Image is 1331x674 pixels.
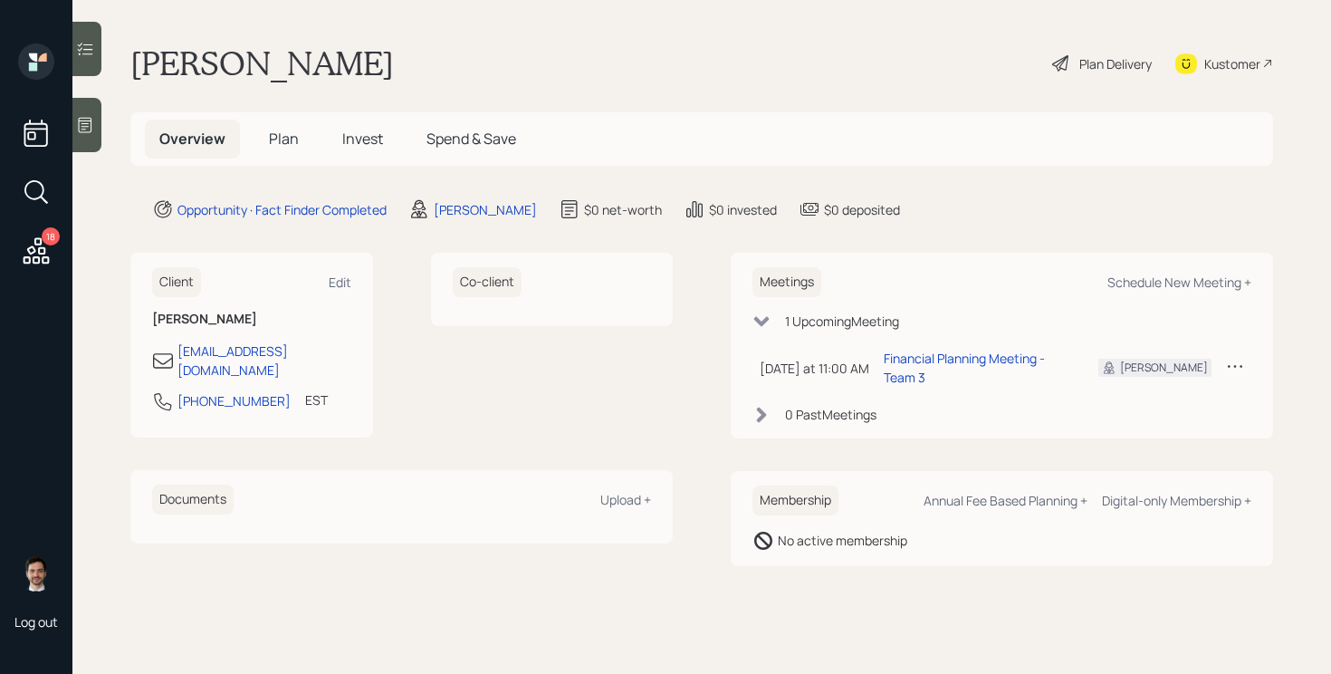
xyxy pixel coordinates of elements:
div: Opportunity · Fact Finder Completed [177,200,387,219]
div: [PHONE_NUMBER] [177,391,291,410]
div: [PERSON_NAME] [434,200,537,219]
span: Spend & Save [426,129,516,149]
h6: Meetings [752,267,821,297]
h6: [PERSON_NAME] [152,312,351,327]
div: Digital-only Membership + [1102,492,1251,509]
div: EST [305,390,328,409]
div: Financial Planning Meeting - Team 3 [884,349,1069,387]
div: Annual Fee Based Planning + [924,492,1087,509]
div: $0 invested [709,200,777,219]
div: $0 net-worth [584,200,662,219]
img: jonah-coleman-headshot.png [18,555,54,592]
span: Overview [159,129,225,149]
span: Invest [342,129,383,149]
div: [DATE] at 11:00 AM [760,359,869,378]
h6: Membership [752,486,838,515]
div: 18 [42,227,60,246]
div: Edit [329,274,351,291]
div: Log out [14,613,58,631]
div: Plan Delivery [1079,54,1152,73]
div: 1 Upcoming Meeting [785,312,899,331]
div: $0 deposited [824,200,900,219]
h6: Co-client [453,267,522,297]
h1: [PERSON_NAME] [130,43,394,83]
h6: Client [152,267,201,297]
div: [EMAIL_ADDRESS][DOMAIN_NAME] [177,342,351,380]
div: Schedule New Meeting + [1107,274,1251,291]
span: Plan [269,129,299,149]
div: Kustomer [1204,54,1260,73]
div: 0 Past Meeting s [785,405,876,424]
h6: Documents [152,485,234,515]
div: Upload + [600,491,651,508]
div: [PERSON_NAME] [1120,360,1208,376]
div: No active membership [778,531,907,550]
